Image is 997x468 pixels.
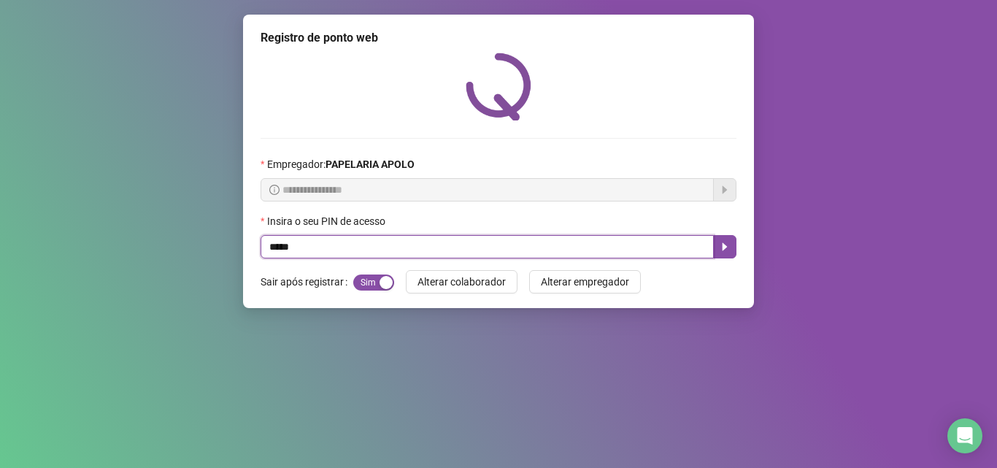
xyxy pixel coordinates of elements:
span: Empregador : [267,156,415,172]
label: Insira o seu PIN de acesso [261,213,395,229]
strong: PAPELARIA APOLO [326,158,415,170]
button: Alterar empregador [529,270,641,294]
span: Alterar colaborador [417,274,506,290]
div: Open Intercom Messenger [947,418,982,453]
img: QRPoint [466,53,531,120]
button: Alterar colaborador [406,270,517,294]
div: Registro de ponto web [261,29,736,47]
label: Sair após registrar [261,270,353,294]
span: Alterar empregador [541,274,629,290]
span: caret-right [719,241,731,253]
span: info-circle [269,185,280,195]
